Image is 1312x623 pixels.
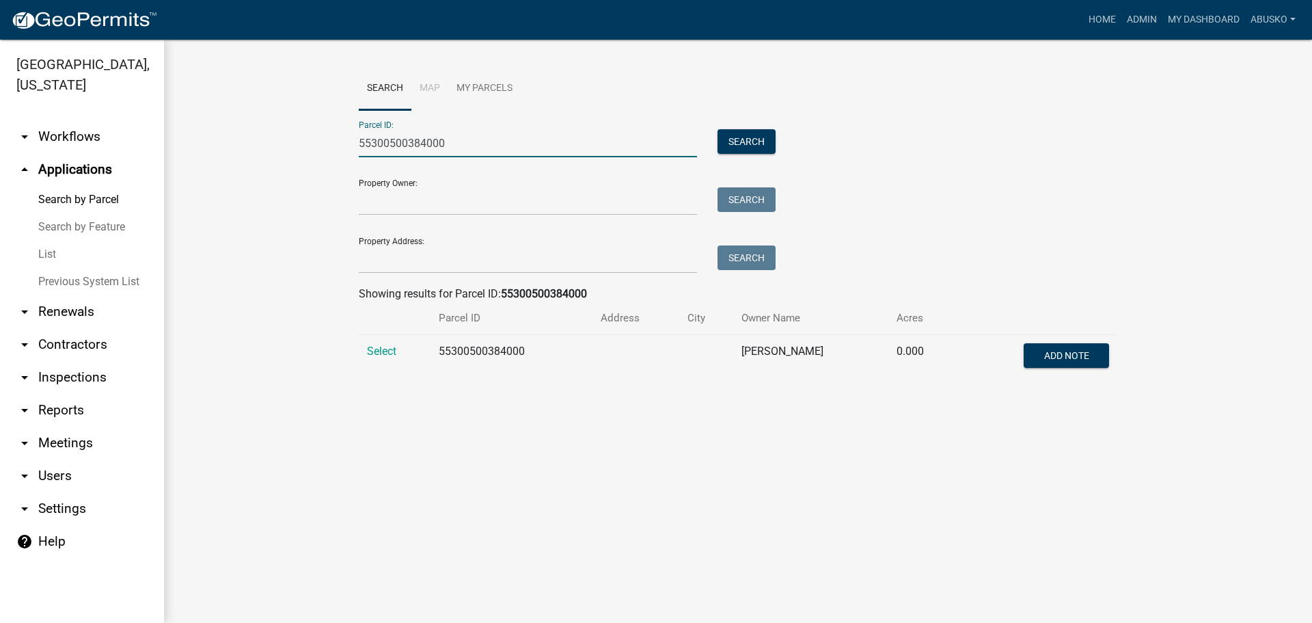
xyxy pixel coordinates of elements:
i: arrow_drop_down [16,435,33,451]
a: Select [367,345,396,358]
a: My Dashboard [1162,7,1245,33]
td: 0.000 [888,335,957,380]
strong: 55300500384000 [501,287,587,300]
a: Search [359,67,411,111]
button: Add Note [1024,343,1109,368]
a: Admin [1121,7,1162,33]
a: My Parcels [448,67,521,111]
i: arrow_drop_down [16,369,33,386]
span: Add Note [1043,350,1089,361]
a: abusko [1245,7,1301,33]
i: arrow_drop_up [16,161,33,178]
a: Home [1083,7,1121,33]
th: Acres [888,302,957,334]
th: City [679,302,733,334]
th: Address [592,302,680,334]
td: 55300500384000 [430,335,592,380]
div: Showing results for Parcel ID: [359,286,1117,302]
i: arrow_drop_down [16,336,33,353]
th: Parcel ID [430,302,592,334]
i: help [16,533,33,550]
button: Search [717,246,776,270]
i: arrow_drop_down [16,468,33,484]
button: Search [717,187,776,212]
i: arrow_drop_down [16,402,33,419]
i: arrow_drop_down [16,304,33,320]
button: Search [717,129,776,154]
th: Owner Name [733,302,888,334]
i: arrow_drop_down [16,129,33,145]
td: [PERSON_NAME] [733,335,888,380]
i: arrow_drop_down [16,501,33,517]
